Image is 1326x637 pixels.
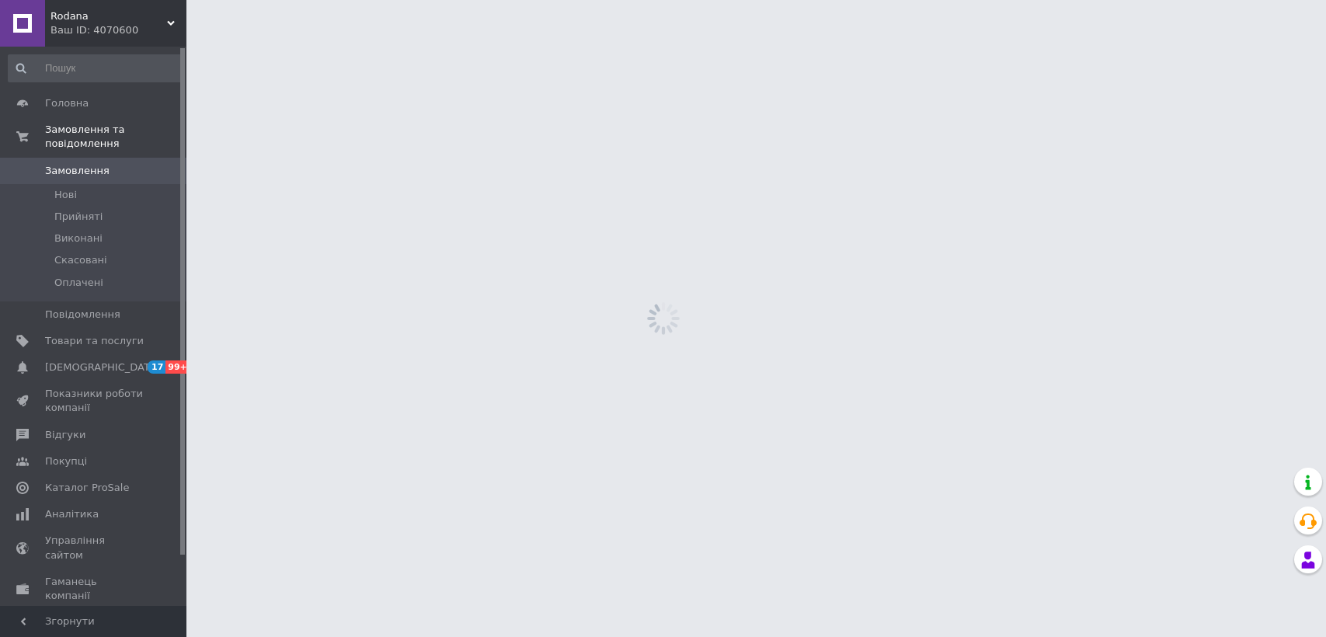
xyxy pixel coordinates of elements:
[45,534,144,562] span: Управління сайтом
[54,210,103,224] span: Прийняті
[45,481,129,495] span: Каталог ProSale
[54,188,77,202] span: Нові
[50,9,167,23] span: Rodana
[45,96,89,110] span: Головна
[45,334,144,348] span: Товари та послуги
[45,428,85,442] span: Відгуки
[54,253,107,267] span: Скасовані
[45,308,120,322] span: Повідомлення
[45,360,160,374] span: [DEMOGRAPHIC_DATA]
[50,23,186,37] div: Ваш ID: 4070600
[45,164,110,178] span: Замовлення
[45,123,186,151] span: Замовлення та повідомлення
[45,454,87,468] span: Покупці
[54,231,103,245] span: Виконані
[165,360,191,374] span: 99+
[8,54,183,82] input: Пошук
[45,387,144,415] span: Показники роботи компанії
[45,507,99,521] span: Аналітика
[148,360,165,374] span: 17
[54,276,103,290] span: Оплачені
[45,575,144,603] span: Гаманець компанії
